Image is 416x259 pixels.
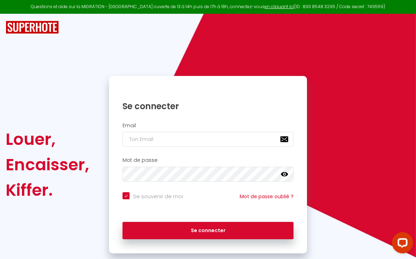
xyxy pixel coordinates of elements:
[240,193,294,200] a: Mot de passe oublié ?
[6,126,89,152] div: Louer,
[386,229,416,259] iframe: LiveChat chat widget
[264,4,294,10] a: en cliquant ici
[6,152,89,177] div: Encaisser,
[122,123,294,129] h2: Email
[6,21,59,34] img: SuperHote logo
[122,157,294,163] h2: Mot de passe
[122,222,294,240] button: Se connecter
[6,177,89,203] div: Kiffer.
[122,132,294,147] input: Ton Email
[122,101,294,112] h1: Se connecter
